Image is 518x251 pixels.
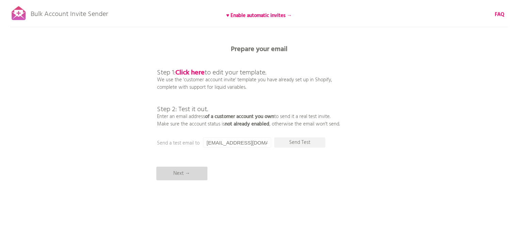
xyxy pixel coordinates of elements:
[205,113,274,121] b: of a customer account you own
[226,12,292,20] b: ♥ Enable automatic invites →
[157,67,266,78] span: Step 1: to edit your template.
[175,67,205,78] a: Click here
[274,137,325,148] p: Send Test
[157,139,293,147] p: Send a test email to
[156,167,207,180] p: Next →
[225,120,269,128] b: not already enabled
[157,54,340,128] p: We use the 'customer account invite' template you have already set up in Shopify, complete with s...
[495,11,504,18] a: FAQ
[231,44,287,55] b: Prepare your email
[31,4,108,21] p: Bulk Account Invite Sender
[495,11,504,19] b: FAQ
[157,104,208,115] span: Step 2: Test it out.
